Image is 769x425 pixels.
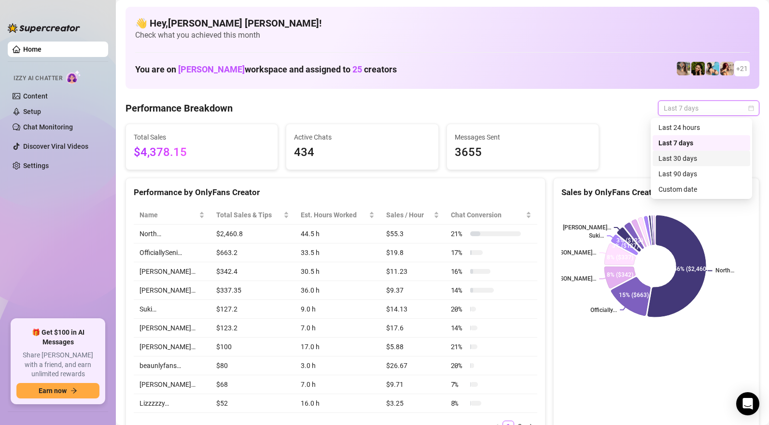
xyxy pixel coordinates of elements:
[23,108,41,115] a: Setup
[294,143,430,162] span: 434
[736,63,748,74] span: + 21
[451,341,466,352] span: 21 %
[210,206,295,225] th: Total Sales & Tips
[380,338,445,356] td: $5.88
[210,375,295,394] td: $68
[561,186,751,199] div: Sales by OnlyFans Creator
[445,206,537,225] th: Chat Conversion
[16,351,99,379] span: Share [PERSON_NAME] with a friend, and earn unlimited rewards
[295,356,380,375] td: 3.0 h
[691,62,705,75] img: playfuldimples (@playfuldimples)
[8,23,80,33] img: logo-BBDzfeDw.svg
[126,101,233,115] h4: Performance Breakdown
[39,387,67,395] span: Earn now
[66,70,81,84] img: AI Chatter
[134,143,270,162] span: $4,378.15
[23,123,73,131] a: Chat Monitoring
[210,338,295,356] td: $100
[134,375,210,394] td: [PERSON_NAME]…
[210,262,295,281] td: $342.4
[451,247,466,258] span: 17 %
[210,394,295,413] td: $52
[134,394,210,413] td: Lizzzzzy…
[140,210,197,220] span: Name
[380,225,445,243] td: $55.3
[295,375,380,394] td: 7.0 h
[706,62,719,75] img: North (@northnattvip)
[380,394,445,413] td: $3.25
[134,225,210,243] td: North…
[715,268,734,274] text: North…
[135,30,750,41] span: Check what you achieved this month
[216,210,282,220] span: Total Sales & Tips
[380,300,445,319] td: $14.13
[135,64,397,75] h1: You are on workspace and assigned to creators
[451,379,466,390] span: 7 %
[210,243,295,262] td: $663.2
[653,120,750,135] div: Last 24 hours
[295,262,380,281] td: 30.5 h
[451,360,466,371] span: 20 %
[178,64,245,74] span: [PERSON_NAME]
[658,122,744,133] div: Last 24 hours
[70,387,77,394] span: arrow-right
[589,233,604,240] text: Suki…
[380,356,445,375] td: $26.67
[134,319,210,338] td: [PERSON_NAME]…
[380,262,445,281] td: $11.23
[451,285,466,296] span: 14 %
[658,184,744,195] div: Custom date
[451,228,466,239] span: 21 %
[653,135,750,151] div: Last 7 days
[720,62,734,75] img: North (@northnattfree)
[380,281,445,300] td: $9.37
[455,143,591,162] span: 3655
[380,243,445,262] td: $19.8
[736,392,759,415] div: Open Intercom Messenger
[134,132,270,142] span: Total Sales
[451,398,466,409] span: 8 %
[16,328,99,347] span: 🎁 Get $100 in AI Messages
[590,307,617,313] text: Officially...
[295,225,380,243] td: 44.5 h
[23,142,88,150] a: Discover Viral Videos
[548,276,596,283] text: [PERSON_NAME]…
[380,319,445,338] td: $17.6
[210,281,295,300] td: $337.35
[658,153,744,164] div: Last 30 days
[210,356,295,375] td: $80
[658,169,744,179] div: Last 90 days
[23,45,42,53] a: Home
[295,319,380,338] td: 7.0 h
[563,224,611,231] text: [PERSON_NAME]…
[134,262,210,281] td: [PERSON_NAME]…
[653,151,750,166] div: Last 30 days
[134,281,210,300] td: [PERSON_NAME]…
[16,383,99,398] button: Earn nowarrow-right
[664,101,754,115] span: Last 7 days
[14,74,62,83] span: Izzy AI Chatter
[548,250,596,256] text: [PERSON_NAME]…
[295,300,380,319] td: 9.0 h
[748,105,754,111] span: calendar
[653,182,750,197] div: Custom date
[380,375,445,394] td: $9.71
[135,16,750,30] h4: 👋 Hey, [PERSON_NAME] [PERSON_NAME] !
[386,210,432,220] span: Sales / Hour
[295,281,380,300] td: 36.0 h
[210,319,295,338] td: $123.2
[134,186,537,199] div: Performance by OnlyFans Creator
[451,210,524,220] span: Chat Conversion
[23,92,48,100] a: Content
[451,323,466,333] span: 14 %
[134,243,210,262] td: OfficiallySeni…
[134,356,210,375] td: beaunlyfans…
[455,132,591,142] span: Messages Sent
[23,162,49,170] a: Settings
[134,206,210,225] th: Name
[380,206,445,225] th: Sales / Hour
[653,166,750,182] div: Last 90 days
[295,394,380,413] td: 16.0 h
[352,64,362,74] span: 25
[451,304,466,314] span: 20 %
